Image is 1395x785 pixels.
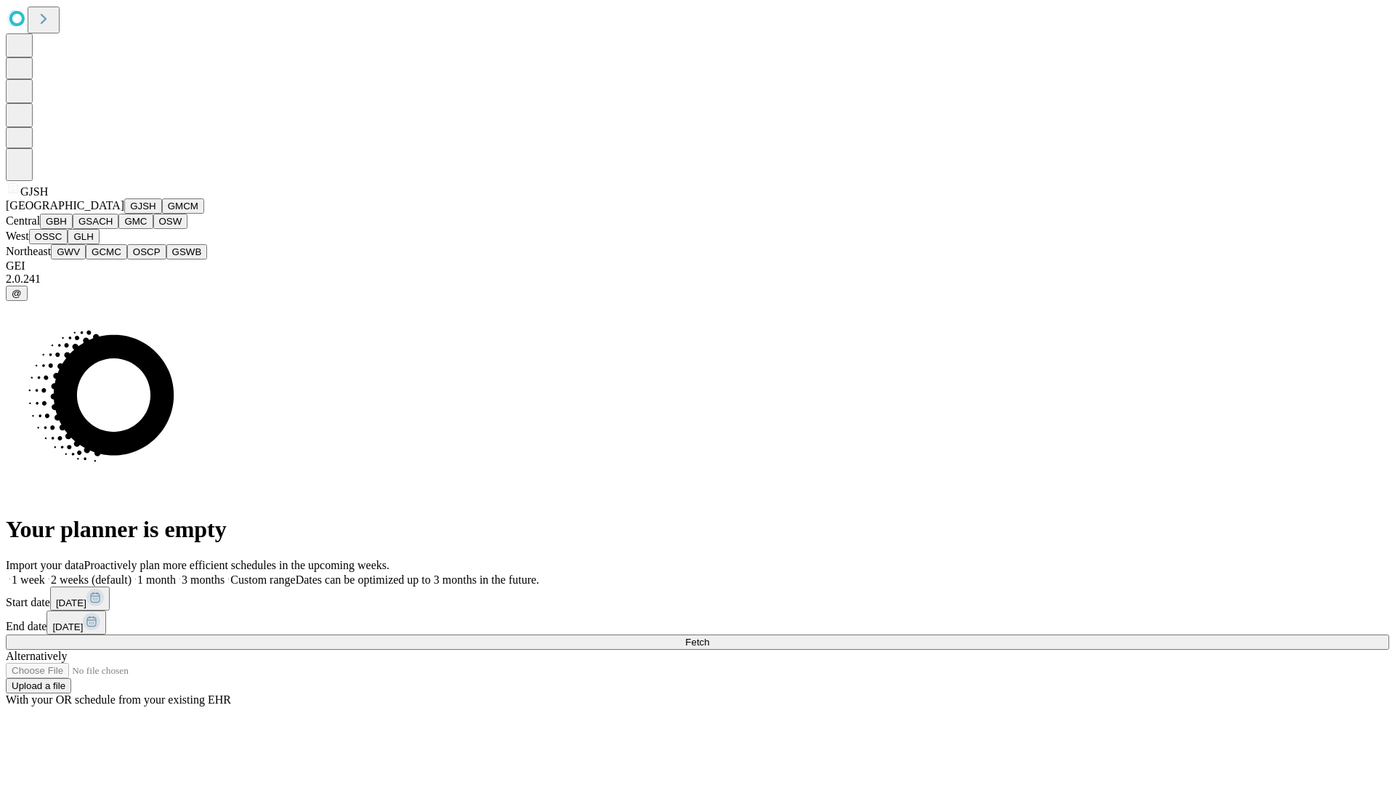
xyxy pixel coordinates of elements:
[12,573,45,586] span: 1 week
[6,678,71,693] button: Upload a file
[6,635,1389,650] button: Fetch
[6,650,67,662] span: Alternatively
[6,611,1389,635] div: End date
[46,611,106,635] button: [DATE]
[162,198,204,214] button: GMCM
[296,573,539,586] span: Dates can be optimized up to 3 months in the future.
[51,573,132,586] span: 2 weeks (default)
[73,214,118,229] button: GSACH
[137,573,176,586] span: 1 month
[50,587,110,611] button: [DATE]
[29,229,68,244] button: OSSC
[6,214,40,227] span: Central
[153,214,188,229] button: OSW
[166,244,208,259] button: GSWB
[685,637,709,648] span: Fetch
[51,244,86,259] button: GWV
[6,693,231,706] span: With your OR schedule from your existing EHR
[86,244,127,259] button: GCMC
[6,587,1389,611] div: Start date
[124,198,162,214] button: GJSH
[6,199,124,212] span: [GEOGRAPHIC_DATA]
[6,245,51,257] span: Northeast
[52,621,83,632] span: [DATE]
[230,573,295,586] span: Custom range
[40,214,73,229] button: GBH
[6,559,84,571] span: Import your data
[68,229,99,244] button: GLH
[56,597,86,608] span: [DATE]
[84,559,389,571] span: Proactively plan more efficient schedules in the upcoming weeks.
[118,214,153,229] button: GMC
[6,273,1389,286] div: 2.0.241
[6,230,29,242] span: West
[182,573,225,586] span: 3 months
[20,185,48,198] span: GJSH
[6,286,28,301] button: @
[127,244,166,259] button: OSCP
[6,259,1389,273] div: GEI
[6,516,1389,543] h1: Your planner is empty
[12,288,22,299] span: @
